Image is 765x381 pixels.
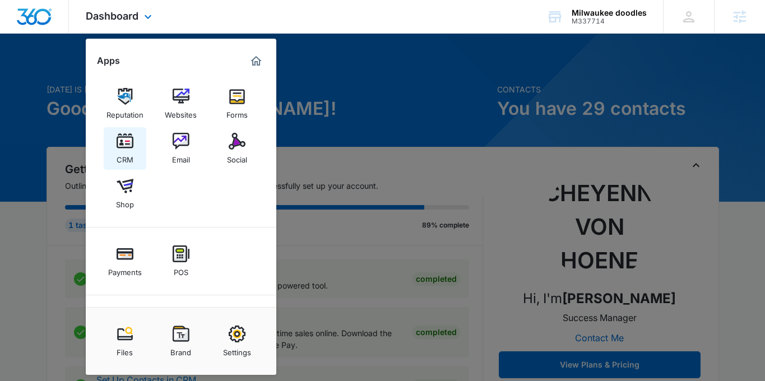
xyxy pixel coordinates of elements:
div: Forms [226,105,248,119]
a: Reputation [104,82,146,125]
a: Brand [160,320,202,363]
div: CRM [117,150,133,164]
a: Websites [160,82,202,125]
div: Keywords by Traffic [124,66,189,73]
div: Brand [170,342,191,357]
div: account id [572,17,647,25]
img: tab_domain_overview_orange.svg [30,65,39,74]
a: Email [160,127,202,170]
img: tab_keywords_by_traffic_grey.svg [112,65,120,74]
div: POS [174,262,188,277]
a: CRM [104,127,146,170]
div: Social [227,150,247,164]
div: v 4.0.25 [31,18,55,27]
div: Payments [108,262,142,277]
img: website_grey.svg [18,29,27,38]
div: Domain: [DOMAIN_NAME] [29,29,123,38]
div: Reputation [106,105,143,119]
a: Forms [216,82,258,125]
div: Files [117,342,133,357]
span: Dashboard [86,10,138,22]
div: Settings [223,342,251,357]
img: logo_orange.svg [18,18,27,27]
a: Shop [104,172,146,215]
a: Payments [104,240,146,282]
div: Websites [165,105,197,119]
a: POS [160,240,202,282]
div: account name [572,8,647,17]
a: Settings [216,320,258,363]
a: Social [216,127,258,170]
div: Shop [116,194,134,209]
a: Files [104,320,146,363]
div: Domain Overview [43,66,100,73]
div: Email [172,150,190,164]
h2: Apps [97,55,120,66]
a: Marketing 360® Dashboard [247,52,265,70]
